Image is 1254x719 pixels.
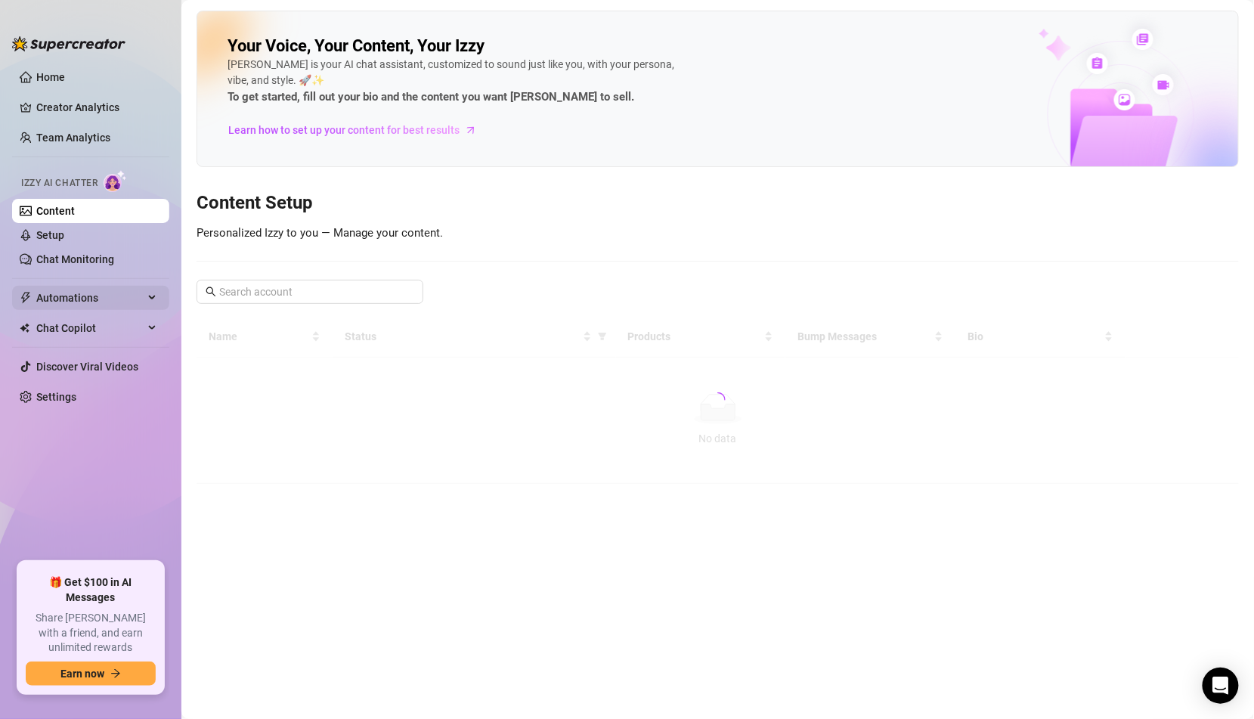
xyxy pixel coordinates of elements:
[36,95,157,119] a: Creator Analytics
[206,287,216,297] span: search
[21,176,98,191] span: Izzy AI Chatter
[1203,668,1239,704] div: Open Intercom Messenger
[36,361,138,373] a: Discover Viral Videos
[228,90,634,104] strong: To get started, fill out your bio and the content you want [PERSON_NAME] to sell.
[36,253,114,265] a: Chat Monitoring
[36,316,144,340] span: Chat Copilot
[219,284,402,300] input: Search account
[20,292,32,304] span: thunderbolt
[36,229,64,241] a: Setup
[26,662,156,686] button: Earn nowarrow-right
[197,191,1239,215] h3: Content Setup
[1004,12,1238,166] img: ai-chatter-content-library-cLFOSyPT.png
[36,391,76,403] a: Settings
[26,575,156,605] span: 🎁 Get $100 in AI Messages
[36,286,144,310] span: Automations
[228,122,460,138] span: Learn how to set up your content for best results
[12,36,125,51] img: logo-BBDzfeDw.svg
[26,611,156,655] span: Share [PERSON_NAME] with a friend, and earn unlimited rewards
[228,36,485,57] h2: Your Voice, Your Content, Your Izzy
[60,668,104,680] span: Earn now
[708,389,728,410] span: loading
[36,71,65,83] a: Home
[36,205,75,217] a: Content
[463,122,478,138] span: arrow-right
[228,57,681,107] div: [PERSON_NAME] is your AI chat assistant, customized to sound just like you, with your persona, vi...
[104,170,127,192] img: AI Chatter
[197,226,443,240] span: Personalized Izzy to you — Manage your content.
[110,668,121,679] span: arrow-right
[36,132,110,144] a: Team Analytics
[228,118,488,142] a: Learn how to set up your content for best results
[20,323,29,333] img: Chat Copilot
